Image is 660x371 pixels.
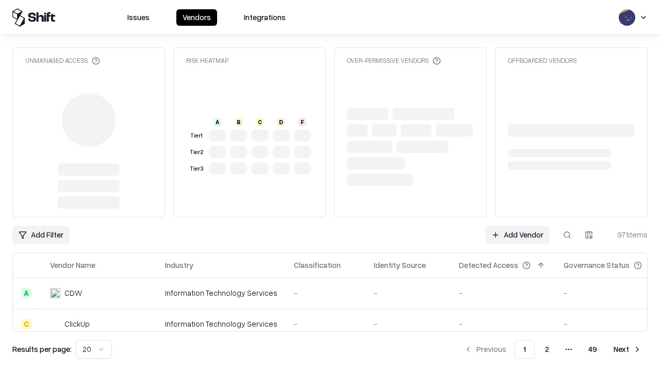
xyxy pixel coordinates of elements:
button: Next [607,340,648,359]
div: CDW [64,288,82,298]
div: B [235,118,243,126]
div: D [277,118,285,126]
div: Detected Access [459,260,518,271]
div: - [294,288,357,298]
img: ClickUp [50,319,60,329]
div: Tier 1 [188,131,205,140]
div: Industry [165,260,193,271]
div: Classification [294,260,341,271]
div: A [213,118,222,126]
div: ClickUp [64,318,90,329]
div: - [459,288,547,298]
div: 971 items [606,229,648,240]
button: 2 [537,340,557,359]
div: - [459,318,547,329]
div: Over-Permissive Vendors [347,56,441,65]
div: A [21,288,31,298]
button: Integrations [238,9,292,26]
div: Identity Source [374,260,426,271]
div: Tier 3 [188,164,205,173]
div: - [374,288,442,298]
a: Add Vendor [485,226,550,244]
div: Offboarded Vendors [508,56,576,65]
img: CDW [50,288,60,298]
div: F [298,118,306,126]
div: - [564,318,658,329]
div: - [374,318,442,329]
button: 1 [515,340,535,359]
div: Tier 2 [188,148,205,157]
button: Issues [121,9,156,26]
div: - [564,288,658,298]
div: - [294,318,357,329]
div: C [256,118,264,126]
div: C [21,319,31,329]
button: Add Filter [12,226,70,244]
button: 49 [580,340,605,359]
div: Unmanaged Access [25,56,100,65]
nav: pagination [458,340,648,359]
div: Information Technology Services [165,288,277,298]
div: Risk Heatmap [186,56,228,65]
div: Information Technology Services [165,318,277,329]
p: Results per page: [12,344,72,355]
div: Vendor Name [50,260,95,271]
div: Governance Status [564,260,630,271]
button: Vendors [176,9,217,26]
